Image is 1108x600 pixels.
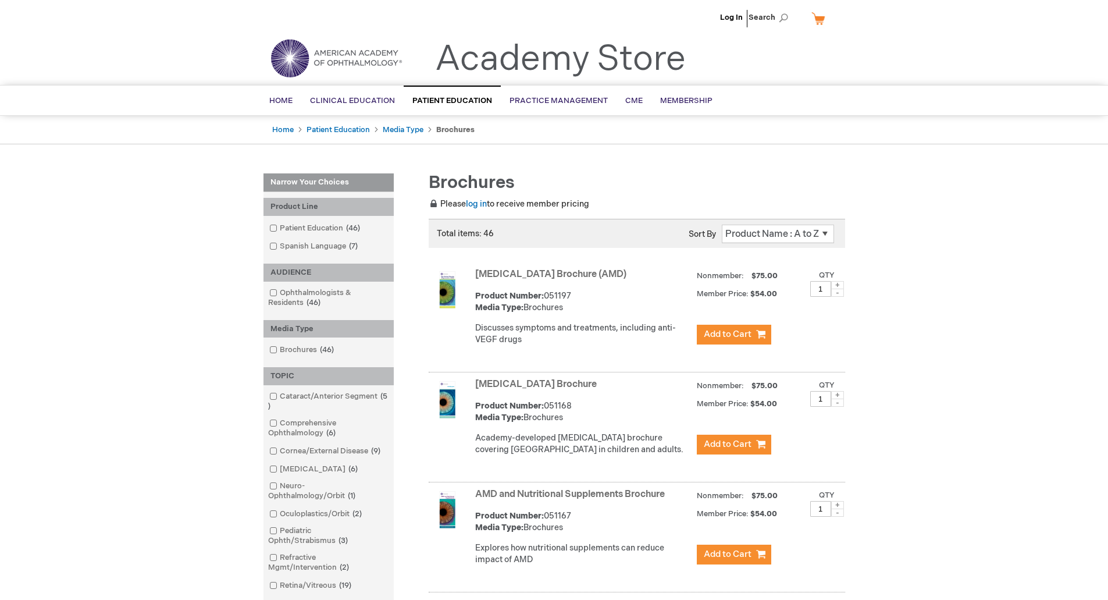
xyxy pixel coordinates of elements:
a: Comprehensive Ophthalmology6 [266,418,391,439]
a: [MEDICAL_DATA] Brochure [475,379,597,390]
strong: Product Number: [475,401,544,411]
label: Qty [819,381,835,390]
label: Qty [819,491,835,500]
a: Media Type [383,125,423,134]
span: 3 [336,536,351,545]
strong: Brochures [436,125,475,134]
button: Add to Cart [697,545,771,565]
span: $54.00 [750,399,779,409]
img: Amblyopia Brochure [429,381,466,418]
span: 2 [350,509,365,519]
a: Neuro-Ophthalmology/Orbit1 [266,481,391,502]
p: Explores how nutritional supplements can reduce impact of AMD [475,542,691,566]
a: [MEDICAL_DATA] Brochure (AMD) [475,269,626,280]
a: Oculoplastics/Orbit2 [266,509,366,520]
span: $75.00 [750,491,779,500]
a: Home [272,125,294,134]
span: Please to receive member pricing [429,199,589,209]
input: Qty [810,391,831,407]
span: 46 [317,345,337,354]
label: Sort By [689,229,716,239]
span: Membership [660,96,712,105]
a: Patient Education46 [266,223,365,234]
a: Cataract/Anterior Segment5 [266,391,391,412]
span: 7 [346,242,361,251]
button: Add to Cart [697,435,771,455]
a: Brochures46 [266,345,339,356]
a: Spanish Language7 [266,241,362,252]
div: 051168 Brochures [475,400,691,424]
span: 2 [337,563,352,572]
span: Total items: 46 [437,229,494,239]
strong: Product Number: [475,291,544,301]
span: Search [749,6,793,29]
strong: Narrow Your Choices [263,173,394,192]
span: CME [625,96,643,105]
strong: Member Price: [697,399,749,409]
input: Qty [810,501,831,517]
input: Qty [810,281,831,297]
a: log in [466,199,487,209]
span: Clinical Education [310,96,395,105]
span: $75.00 [750,381,779,390]
strong: Nonmember: [697,269,744,283]
a: Academy Store [435,38,686,80]
span: Add to Cart [704,549,751,560]
a: Retina/Vitreous19 [266,580,356,591]
strong: Member Price: [697,289,749,299]
a: Ophthalmologists & Residents46 [266,287,391,308]
span: 46 [304,298,323,307]
img: Age-Related Macular Degeneration Brochure (AMD) [429,271,466,308]
div: TOPIC [263,367,394,385]
div: Media Type [263,320,394,338]
span: Add to Cart [704,329,751,340]
span: 1 [345,491,358,500]
a: AMD and Nutritional Supplements Brochure [475,489,665,500]
span: Add to Cart [704,439,751,450]
label: Qty [819,271,835,280]
span: $54.00 [750,509,779,519]
div: AUDIENCE [263,264,394,282]
span: $54.00 [750,289,779,299]
span: Practice Management [510,96,608,105]
div: 051167 Brochures [475,510,691,534]
strong: Product Number: [475,511,544,521]
span: Patient Education [412,96,492,105]
span: $75.00 [750,271,779,281]
strong: Media Type: [475,413,523,423]
span: 6 [323,428,339,438]
button: Add to Cart [697,325,771,345]
span: 6 [345,464,361,474]
span: Brochures [429,172,515,193]
strong: Nonmember: [697,379,744,393]
strong: Nonmember: [697,489,744,503]
p: Discusses symptoms and treatments, including anti-VEGF drugs [475,322,691,346]
a: Patient Education [307,125,370,134]
a: Refractive Mgmt/Intervention2 [266,552,391,573]
a: Cornea/External Disease9 [266,446,385,457]
span: Home [269,96,293,105]
span: 9 [368,446,383,456]
a: Log In [720,13,743,22]
a: [MEDICAL_DATA]6 [266,464,362,475]
span: 19 [336,581,354,590]
a: Pediatric Ophth/Strabismus3 [266,526,391,546]
div: 051197 Brochures [475,290,691,314]
strong: Media Type: [475,523,523,532]
strong: Media Type: [475,303,523,313]
span: 46 [343,223,363,233]
p: Academy-developed [MEDICAL_DATA] brochure covering [GEOGRAPHIC_DATA] in children and adults. [475,432,691,456]
span: 5 [268,392,387,411]
div: Product Line [263,198,394,216]
strong: Member Price: [697,509,749,519]
img: AMD and Nutritional Supplements Brochure [429,491,466,528]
